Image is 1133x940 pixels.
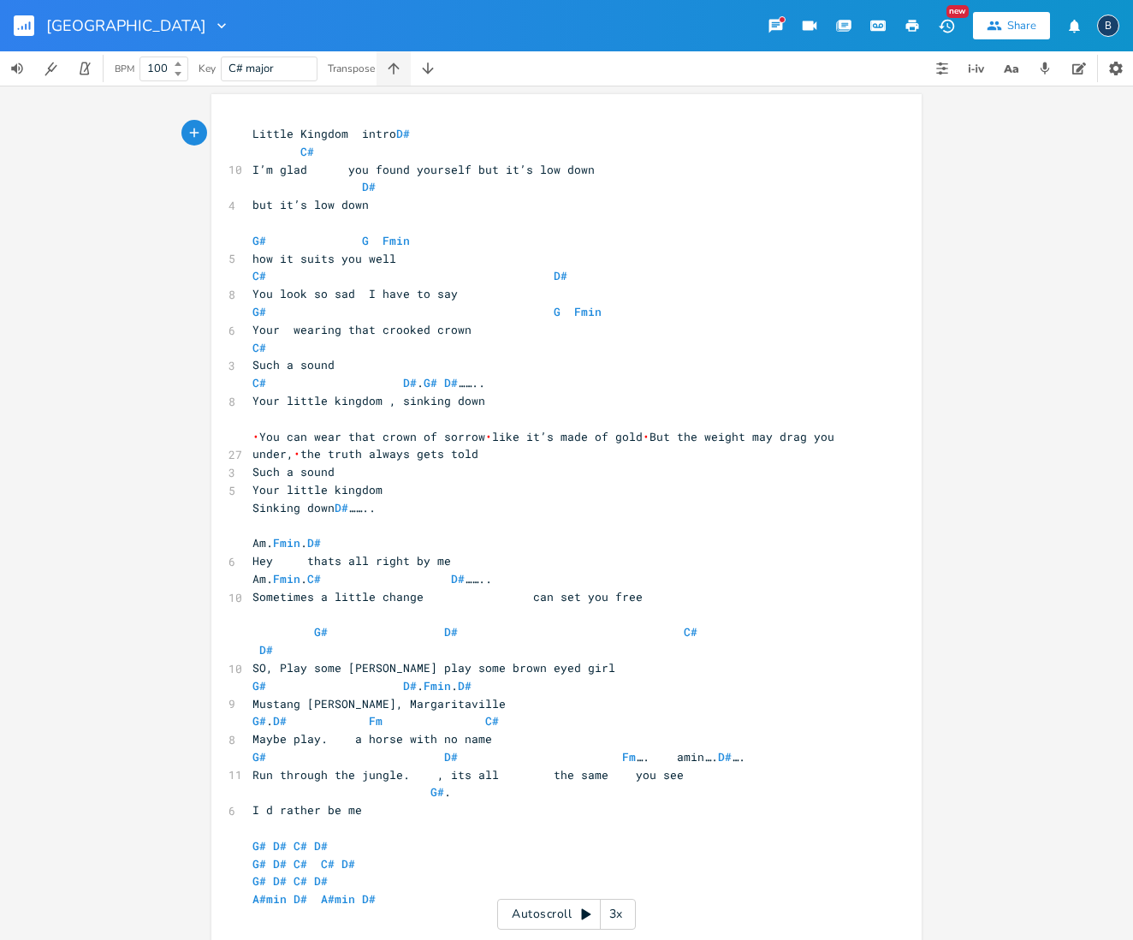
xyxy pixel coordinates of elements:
span: \u2028 [643,429,650,444]
span: Run through the jungle. , its all the same you see [252,767,684,782]
span: I d rather be me [252,802,362,818]
span: C# [307,571,321,586]
span: D# [273,713,287,729]
span: D# [554,268,567,283]
span: D# [294,891,307,907]
span: Sinking down …….. [252,500,376,515]
span: G [362,233,369,248]
span: Maybe play. a horse with no name [252,731,492,747]
span: D# [341,856,355,872]
span: D# [273,873,287,889]
span: \u2028 [252,429,259,444]
span: Fm [622,749,636,764]
span: D# [314,873,328,889]
span: Such a sound [252,464,335,479]
span: \u2028 [294,446,300,461]
span: G# [252,233,266,248]
span: . …….. [252,375,485,390]
span: G# [252,678,266,693]
span: D# [451,571,465,586]
span: but it’s low down [252,197,369,212]
span: . [252,713,533,729]
div: BPM [115,64,134,74]
span: Am. . [252,535,321,550]
span: SO, Play some [PERSON_NAME] play some brown eyed girl [252,660,615,675]
span: G# [252,749,266,764]
span: G# [252,873,266,889]
span: D# [335,500,348,515]
span: G# [314,624,328,640]
span: C# [485,713,499,729]
span: D# [458,678,472,693]
span: C# major [228,61,274,76]
span: I’m glad you found yourself but it’s low down [252,162,595,177]
span: Your little kingdom , sinking down [252,393,485,408]
div: 3x [601,899,632,930]
span: A#min [252,891,287,907]
span: G# [252,856,266,872]
span: C# [300,144,314,159]
span: G# [252,838,266,854]
span: …. amin…. …. [252,749,745,764]
span: Hey thats all right by me [252,553,451,568]
span: Sometimes a little change can set you free [252,589,643,604]
span: D# [718,749,732,764]
span: C# [321,856,335,872]
span: D# [273,856,287,872]
span: C# [252,375,266,390]
span: D# [444,624,458,640]
span: Am. . …….. [252,571,492,586]
span: D# [403,678,417,693]
span: . . [252,678,472,693]
div: Autoscroll [497,899,636,930]
span: . [252,784,451,800]
span: Fmin [273,571,300,586]
button: New [929,10,964,41]
span: C# [294,873,307,889]
span: [GEOGRAPHIC_DATA] [46,18,206,33]
button: Share [973,12,1050,39]
span: G# [424,375,437,390]
span: D# [444,375,458,390]
span: Your wearing that crooked crown [252,322,472,337]
span: D# [444,749,458,764]
span: Your little kingdom [252,482,383,497]
span: D# [259,642,273,657]
span: D# [314,838,328,854]
span: C# [294,838,307,854]
span: A#min [321,891,355,907]
div: Share [1007,18,1036,33]
span: Such a sound [252,357,335,372]
span: You can wear that crown of sorrow like it’s made of gold But the weight may drag you under, the t... [252,429,841,462]
span: G [554,304,561,319]
span: C# [294,856,307,872]
span: G# [252,304,266,319]
button: B [1097,6,1119,45]
span: G# [430,784,444,800]
div: Key [199,63,216,74]
span: Fmin [424,678,451,693]
div: New [946,5,969,18]
span: C# [684,624,697,640]
span: D# [307,535,321,550]
span: Fmin [383,233,410,248]
span: Fmin [574,304,602,319]
span: D# [396,126,410,141]
span: Fmin [273,535,300,550]
span: G# [252,713,266,729]
span: Fm [369,713,383,729]
div: boywells [1097,15,1119,37]
span: C# [252,340,266,355]
span: D# [362,179,376,194]
span: Mustang [PERSON_NAME], Margaritaville [252,696,506,711]
span: C# [252,268,266,283]
span: D# [403,375,417,390]
span: D# [273,838,287,854]
span: \u2028 [485,429,492,444]
div: Transpose [328,63,375,74]
span: D# [362,891,376,907]
span: You look so sad I have to say [252,286,458,301]
span: Little Kingdom intro [252,126,410,141]
span: how it suits you well [252,251,396,266]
